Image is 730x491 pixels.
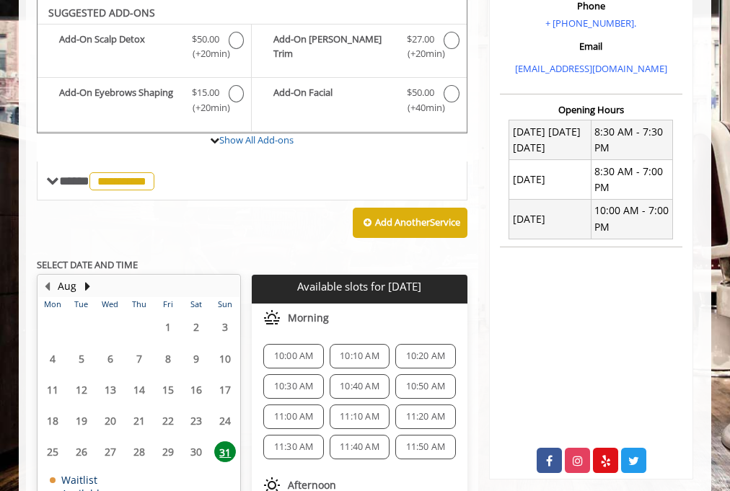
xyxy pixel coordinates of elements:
[274,441,314,453] span: 11:30 AM
[407,32,434,47] span: $27.00
[48,6,155,19] b: SUGGESTED ADD-ONS
[263,309,281,327] img: morning slots
[340,411,379,423] span: 11:10 AM
[330,435,390,459] div: 11:40 AM
[259,32,459,66] label: Add-On Beard Trim
[395,435,455,459] div: 11:50 AM
[509,160,591,200] td: [DATE]
[190,100,221,115] span: (+20min )
[37,258,138,271] b: SELECT DATE AND TIME
[82,278,93,294] button: Next Month
[274,350,314,362] span: 10:00 AM
[503,41,679,51] h3: Email
[330,404,390,429] div: 11:10 AM
[340,381,379,392] span: 10:40 AM
[263,374,323,399] div: 10:30 AM
[154,297,182,311] th: Fri
[406,381,446,392] span: 10:50 AM
[211,297,239,311] th: Sun
[45,85,244,119] label: Add-On Eyebrows Shaping
[591,160,672,200] td: 8:30 AM - 7:00 PM
[509,120,591,160] td: [DATE] [DATE] [DATE]
[375,216,460,229] b: Add Another Service
[406,441,446,453] span: 11:50 AM
[41,278,53,294] button: Previous Month
[406,411,446,423] span: 11:20 AM
[258,280,461,293] p: Available slots for [DATE]
[274,411,314,423] span: 11:00 AM
[59,85,182,115] b: Add-On Eyebrows Shaping
[50,474,105,485] td: Waitlist
[503,1,679,11] h3: Phone
[340,441,379,453] span: 11:40 AM
[545,17,636,30] a: + [PHONE_NUMBER].
[219,133,294,146] a: Show All Add-ons
[405,46,436,61] span: (+20min )
[125,297,154,311] th: Thu
[500,105,682,115] h3: Opening Hours
[273,85,397,115] b: Add-On Facial
[407,85,434,100] span: $50.00
[353,208,467,238] button: Add AnotherService
[211,436,239,467] td: Select day31
[259,85,459,119] label: Add-On Facial
[509,199,591,239] td: [DATE]
[96,297,125,311] th: Wed
[274,381,314,392] span: 10:30 AM
[395,404,455,429] div: 11:20 AM
[340,350,379,362] span: 10:10 AM
[395,344,455,368] div: 10:20 AM
[395,374,455,399] div: 10:50 AM
[263,344,323,368] div: 10:00 AM
[192,32,219,47] span: $50.00
[591,199,672,239] td: 10:00 AM - 7:00 PM
[591,120,672,160] td: 8:30 AM - 7:30 PM
[45,32,244,66] label: Add-On Scalp Detox
[288,312,329,324] span: Morning
[67,297,96,311] th: Tue
[330,374,390,399] div: 10:40 AM
[58,278,76,294] button: Aug
[190,46,221,61] span: (+20min )
[405,100,436,115] span: (+40min )
[59,32,182,62] b: Add-On Scalp Detox
[38,297,67,311] th: Mon
[406,350,446,362] span: 10:20 AM
[263,435,323,459] div: 11:30 AM
[515,62,667,75] a: [EMAIL_ADDRESS][DOMAIN_NAME]
[288,479,336,491] span: Afternoon
[273,32,397,62] b: Add-On [PERSON_NAME] Trim
[192,85,219,100] span: $15.00
[263,404,323,429] div: 11:00 AM
[330,344,390,368] div: 10:10 AM
[214,441,236,462] span: 31
[182,297,211,311] th: Sat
